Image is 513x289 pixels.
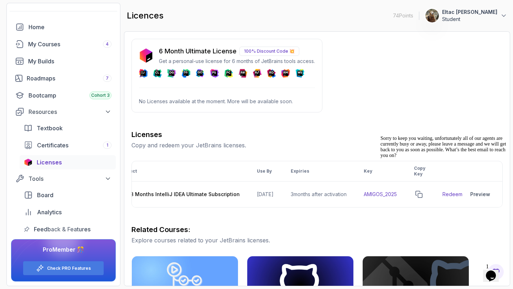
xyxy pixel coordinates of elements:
[127,10,164,21] h2: licences
[139,48,153,63] img: jetbrains icon
[37,124,63,132] span: Textbook
[28,23,112,31] div: Home
[20,155,116,169] a: licenses
[37,191,53,199] span: Board
[442,16,497,23] p: Student
[34,225,90,233] span: Feedback & Features
[425,9,439,22] img: user profile image
[20,188,116,202] a: board
[393,12,413,19] p: 74 Points
[37,141,68,149] span: Certificates
[239,47,299,56] p: 100% Discount Code 💥
[28,57,112,65] div: My Builds
[11,54,116,68] a: builds
[28,91,112,100] div: Bootcamp
[11,71,116,85] a: roadmaps
[378,133,506,257] iframe: chat widget
[20,222,116,236] a: feedback
[11,172,116,185] button: Tools
[28,174,112,183] div: Tools
[130,191,240,198] p: 3 Months IntelliJ IDEA Ultimate Subscription
[11,105,116,118] button: Resources
[131,130,503,140] h3: Licenses
[37,208,62,216] span: Analytics
[425,9,507,23] button: user profile imageEltac [PERSON_NAME]Student
[248,161,282,182] th: Use By
[20,205,116,219] a: analytics
[355,161,405,182] th: Key
[107,142,108,148] span: 1
[20,138,116,152] a: certificates
[355,182,405,207] td: AMIGOS_2025
[91,93,110,98] span: Cohort 3
[106,41,109,47] span: 4
[442,9,497,16] p: Eltac [PERSON_NAME]
[248,182,282,207] td: [DATE]
[24,159,32,166] img: jetbrains icon
[110,161,248,182] th: Product
[11,20,116,34] a: home
[3,3,129,25] span: Sorry to keep you waiting, unfortunately all of our agents are currently busy or away, please lea...
[11,88,116,103] a: bootcamp
[37,158,62,167] span: Licenses
[282,182,355,207] td: 3 months after activation
[20,121,116,135] a: textbook
[131,236,503,245] p: Explore courses related to your JetBrains licenses.
[131,141,503,149] p: Copy and redeem your JetBrains licenses.
[159,58,315,65] p: Get a personal-use license for 6 months of JetBrains tools access.
[47,266,91,271] a: Check PRO Features
[23,261,104,275] button: Check PRO Features
[139,98,315,105] p: No Licenses available at the moment. More will be available soon.
[11,37,116,51] a: courses
[28,107,112,116] div: Resources
[159,46,237,56] p: 6 Month Ultimate License
[3,3,131,26] div: Sorry to keep you waiting, unfortunately all of our agents are currently busy or away, please lea...
[28,40,112,48] div: My Courses
[27,74,112,83] div: Roadmaps
[131,225,503,235] h3: Related Courses:
[282,161,355,182] th: Expiries
[483,261,506,282] iframe: chat widget
[106,75,109,81] span: 7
